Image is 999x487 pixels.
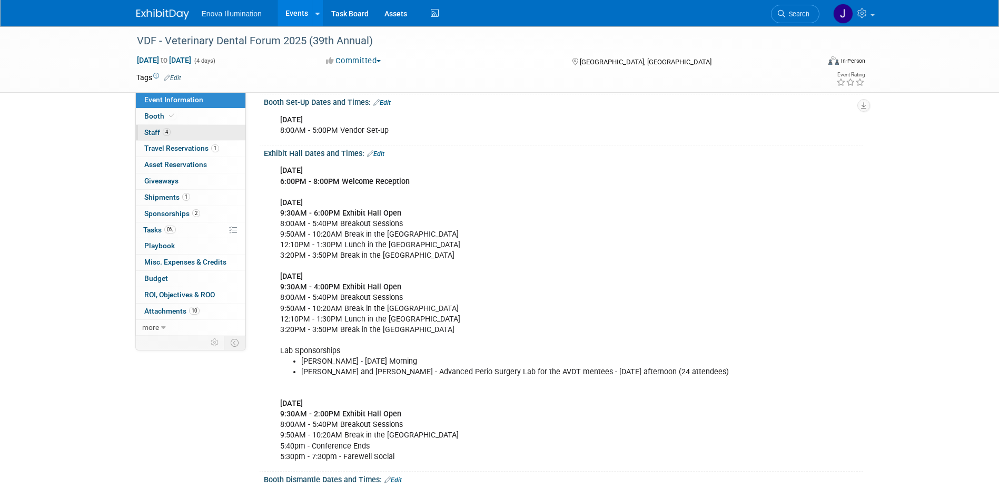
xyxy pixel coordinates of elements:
[144,307,200,315] span: Attachments
[133,32,804,51] div: VDF - Veterinary Dental Forum 2025 (39th Annual)
[836,72,865,77] div: Event Rating
[144,177,179,185] span: Giveaways
[142,323,159,332] span: more
[144,209,200,218] span: Sponsorships
[206,336,224,349] td: Personalize Event Tab Strip
[280,177,410,186] b: 6:00PM - 8:00PM Welcome Reception
[211,144,219,152] span: 1
[182,193,190,201] span: 1
[136,287,245,303] a: ROI, Objectives & ROO
[757,55,866,71] div: Event Format
[164,226,176,233] span: 0%
[144,144,219,152] span: Travel Reservations
[144,95,203,104] span: Event Information
[264,94,863,108] div: Booth Set-Up Dates and Times:
[280,115,303,124] b: [DATE]
[580,58,711,66] span: [GEOGRAPHIC_DATA], [GEOGRAPHIC_DATA]
[136,55,192,65] span: [DATE] [DATE]
[144,128,171,137] span: Staff
[273,160,747,467] div: 8:00AM - 5:40PM Breakout Sessions 9:50AM - 10:20AM Break in the [GEOGRAPHIC_DATA] 12:10PM - 1:30P...
[144,258,226,266] span: Misc. Expenses & Credits
[785,10,809,18] span: Search
[771,5,819,23] a: Search
[144,274,168,283] span: Budget
[192,209,200,217] span: 2
[136,238,245,254] a: Playbook
[164,74,181,82] a: Edit
[828,56,839,65] img: Format-Inperson.png
[264,145,863,159] div: Exhibit Hall Dates and Times:
[280,198,303,207] b: [DATE]
[136,9,189,20] img: ExhibitDay
[136,190,245,206] a: Shipments1
[136,92,245,108] a: Event Information
[144,160,207,169] span: Asset Reservations
[280,410,401,418] b: 9:30AM - 2:00PM Exhibit Hall Open
[136,206,245,222] a: Sponsorships2
[273,110,747,141] div: 8:00AM - 5:00PM Vendor Set-up
[301,367,741,377] li: [PERSON_NAME] and [PERSON_NAME] - Advanced Perio Surgery Lab for the AVDT mentees - [DATE] aftern...
[280,283,401,291] b: 9:30AM - 4:00PM Exhibit Hall Open
[280,272,303,281] b: [DATE]
[280,209,401,218] b: 9:30AM - 6:00PM Exhibit Hall Open
[143,226,176,234] span: Tasks
[136,72,181,83] td: Tags
[136,271,245,287] a: Budget
[373,99,391,106] a: Edit
[159,56,169,64] span: to
[136,320,245,336] a: more
[163,128,171,136] span: 4
[322,55,385,66] button: Committed
[189,307,200,315] span: 10
[264,472,863,485] div: Booth Dismantle Dates and Times:
[202,9,262,18] span: Enova Illumination
[136,173,245,189] a: Giveaways
[144,241,175,250] span: Playbook
[136,157,245,173] a: Asset Reservations
[833,4,853,24] img: Janelle Tlusty
[136,222,245,238] a: Tasks0%
[144,193,190,201] span: Shipments
[280,399,303,408] b: [DATE]
[136,255,245,270] a: Misc. Expenses & Credits
[840,57,865,65] div: In-Person
[136,304,245,319] a: Attachments10
[136,141,245,157] a: Travel Reservations1
[224,336,245,349] td: Toggle Event Tabs
[144,112,176,120] span: Booth
[280,166,303,175] b: [DATE]
[136,125,245,141] a: Staff4
[301,356,741,367] li: [PERSON_NAME] - [DATE] Morning
[384,476,402,484] a: Edit
[136,109,245,124] a: Booth
[169,113,174,119] i: Booth reservation complete
[144,290,215,299] span: ROI, Objectives & ROO
[367,150,384,158] a: Edit
[193,57,215,64] span: (4 days)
